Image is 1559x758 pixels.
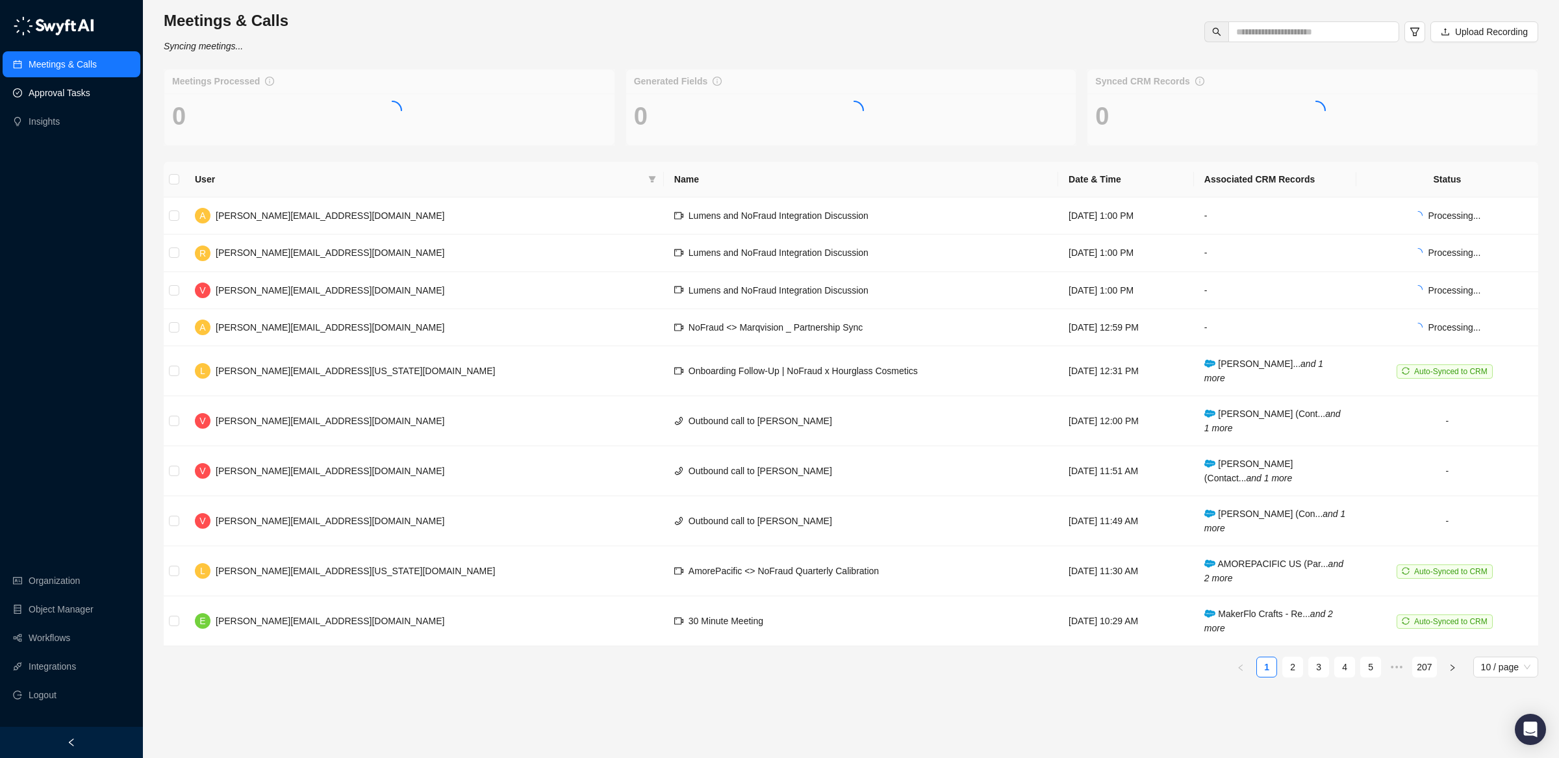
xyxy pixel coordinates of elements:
[1058,446,1194,496] td: [DATE] 11:51 AM
[67,738,76,747] span: left
[29,625,70,651] a: Workflows
[674,211,683,220] span: video-camera
[1058,234,1194,272] td: [DATE] 1:00 PM
[1413,323,1423,332] span: loading
[1058,197,1194,234] td: [DATE] 1:00 PM
[674,285,683,294] span: video-camera
[1204,559,1343,583] span: AMOREPACIFIC US (Par...
[1058,309,1194,346] td: [DATE] 12:59 PM
[1402,617,1410,625] span: sync
[29,80,90,106] a: Approval Tasks
[29,653,76,679] a: Integrations
[674,248,683,257] span: video-camera
[1058,272,1194,309] td: [DATE] 1:00 PM
[1194,272,1356,309] td: -
[689,285,868,296] span: Lumens and NoFraud Integration Discussion
[1194,197,1356,234] td: -
[1230,657,1251,677] button: left
[1412,657,1436,677] li: 207
[1414,617,1488,626] span: Auto-Synced to CRM
[1356,396,1538,446] td: -
[1360,657,1381,677] li: 5
[200,364,205,378] span: L
[689,366,918,376] span: Onboarding Follow-Up | NoFraud x Hourglass Cosmetics
[199,414,205,428] span: V
[844,101,864,120] span: loading
[195,172,643,186] span: User
[674,516,683,525] span: phone
[1413,248,1423,257] span: loading
[13,690,22,700] span: logout
[1414,567,1488,576] span: Auto-Synced to CRM
[1237,664,1245,672] span: left
[1428,247,1480,258] span: Processing...
[1430,21,1538,42] button: Upload Recording
[1194,234,1356,272] td: -
[1428,322,1480,333] span: Processing...
[1515,714,1546,745] div: Open Intercom Messenger
[689,616,763,626] span: 30 Minute Meeting
[648,175,656,183] span: filter
[1306,101,1326,120] span: loading
[1212,27,1221,36] span: search
[1204,459,1293,483] span: [PERSON_NAME] (Contact...
[689,416,832,426] span: Outbound call to [PERSON_NAME]
[646,170,659,189] span: filter
[383,101,402,120] span: loading
[674,466,683,475] span: phone
[1413,657,1436,677] a: 207
[1204,609,1333,633] i: and 2 more
[216,366,495,376] span: [PERSON_NAME][EMAIL_ADDRESS][US_STATE][DOMAIN_NAME]
[1309,657,1328,677] a: 3
[216,210,444,221] span: [PERSON_NAME][EMAIL_ADDRESS][DOMAIN_NAME]
[1283,657,1302,677] a: 2
[689,566,879,576] span: AmorePacific <> NoFraud Quarterly Calibration
[164,41,243,51] i: Syncing meetings...
[199,208,205,223] span: A
[1356,162,1538,197] th: Status
[199,320,205,335] span: A
[1204,409,1341,433] span: [PERSON_NAME] (Cont...
[1361,657,1380,677] a: 5
[664,162,1058,197] th: Name
[1246,473,1292,483] i: and 1 more
[199,246,206,260] span: R
[1386,657,1407,677] li: Next 5 Pages
[216,416,444,426] span: [PERSON_NAME][EMAIL_ADDRESS][DOMAIN_NAME]
[1473,657,1538,677] div: Page Size
[1428,285,1480,296] span: Processing...
[1204,509,1345,533] span: [PERSON_NAME] (Con...
[1194,309,1356,346] td: -
[1356,446,1538,496] td: -
[1410,27,1420,37] span: filter
[1204,359,1323,383] span: [PERSON_NAME]...
[164,10,288,31] h3: Meetings & Calls
[1282,657,1303,677] li: 2
[1428,210,1480,221] span: Processing...
[674,323,683,332] span: video-camera
[216,322,444,333] span: [PERSON_NAME][EMAIL_ADDRESS][DOMAIN_NAME]
[216,285,444,296] span: [PERSON_NAME][EMAIL_ADDRESS][DOMAIN_NAME]
[674,616,683,625] span: video-camera
[1204,609,1333,633] span: MakerFlo Crafts - Re...
[216,247,444,258] span: [PERSON_NAME][EMAIL_ADDRESS][DOMAIN_NAME]
[216,466,444,476] span: [PERSON_NAME][EMAIL_ADDRESS][DOMAIN_NAME]
[1058,496,1194,546] td: [DATE] 11:49 AM
[689,210,868,221] span: Lumens and NoFraud Integration Discussion
[29,596,94,622] a: Object Manager
[1256,657,1277,677] li: 1
[29,682,57,708] span: Logout
[1058,162,1194,197] th: Date & Time
[674,416,683,425] span: phone
[689,322,863,333] span: NoFraud <> Marqvision _ Partnership Sync
[200,564,205,578] span: L
[1413,211,1423,220] span: loading
[1308,657,1329,677] li: 3
[199,464,205,478] span: V
[1413,285,1423,294] span: loading
[689,516,832,526] span: Outbound call to [PERSON_NAME]
[1335,657,1354,677] a: 4
[29,108,60,134] a: Insights
[1356,496,1538,546] td: -
[1058,546,1194,596] td: [DATE] 11:30 AM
